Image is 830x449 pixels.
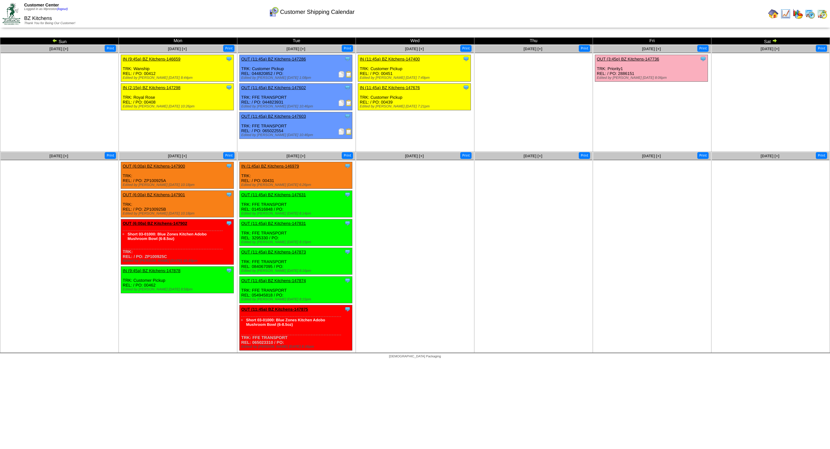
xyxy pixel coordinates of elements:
a: [DATE] [+] [642,154,661,158]
img: Tooltip [344,84,351,91]
div: TRK: Customer Pickup REL: / PO: 00439 [358,84,471,110]
a: IN (11:45a) BZ Kitchens-147400 [360,57,420,61]
a: OUT (3:45p) BZ Kitchens-147736 [597,57,659,61]
td: Sat [711,38,830,45]
a: IN (11:45a) BZ Kitchens-147676 [360,85,420,90]
div: Edited by [PERSON_NAME] [DATE] 1:08pm [241,76,352,80]
button: Print [816,45,827,52]
img: Tooltip [226,220,232,226]
img: Tooltip [463,56,469,62]
a: OUT (6:00a) BZ Kitchens-147901 [123,192,185,197]
span: Logged in as Mpreston [24,7,68,11]
a: [DATE] [+] [50,47,68,51]
a: IN (2:15p) BZ Kitchens-147298 [123,85,180,90]
div: Edited by [PERSON_NAME] [DATE] 8:15pm [241,298,352,301]
div: TRK: FFE TRANSPORT REL: 014516848 / PO: [240,191,352,217]
img: Tooltip [344,191,351,198]
img: home.gif [768,9,778,19]
img: ZoRoCo_Logo(Green%26Foil)%20jpg.webp [3,3,20,24]
button: Print [223,152,234,159]
a: IN (9:45a) BZ Kitchens-146659 [123,57,180,61]
a: OUT (11:45a) BZ Kitchens-147875 [241,307,308,312]
img: Bill of Lading [346,128,352,135]
div: Edited by [PERSON_NAME] [DATE] 10:46pm [241,105,352,108]
div: Edited by [PERSON_NAME] [DATE] 10:18pm [123,183,234,187]
a: OUT (11:45a) BZ Kitchens-147873 [241,250,306,254]
img: Tooltip [344,163,351,169]
td: Mon [119,38,237,45]
a: OUT (11:45a) BZ Kitchens-147286 [241,57,306,61]
div: TRK: FFE TRANSPORT REL: / PO: 065022554 [240,112,352,139]
div: TRK: FFE TRANSPORT REL: 065023310 / PO: [240,305,352,351]
div: Edited by [PERSON_NAME] [DATE] 10:46pm [241,133,352,137]
img: Packing Slip [338,128,345,135]
span: BZ Kitchens [24,16,52,21]
div: TRK: REL: / PO: ZP100925C [121,219,234,265]
a: [DATE] [+] [168,154,187,158]
a: OUT (11:45a) BZ Kitchens-147602 [241,85,306,90]
div: TRK: Customer Pickup REL: / PO: 00462 [121,267,234,293]
img: arrowright.gif [772,38,777,43]
button: Print [579,152,590,159]
div: Edited by [PERSON_NAME] [DATE] 10:18pm [123,212,234,215]
span: Thank You for Being Our Customer! [24,22,75,25]
div: TRK: REL: / PO: ZP100925B [121,191,234,217]
span: [DATE] [+] [287,47,305,51]
a: [DATE] [+] [642,47,661,51]
div: TRK: FFE TRANSPORT REL: 3295330 / PO: [240,219,352,246]
a: OUT (11:45a) BZ Kitchens-147874 [241,278,306,283]
span: [DEMOGRAPHIC_DATA] Packaging [389,355,441,358]
img: arrowleft.gif [52,38,57,43]
button: Print [579,45,590,52]
a: [DATE] [+] [761,47,779,51]
a: [DATE] [+] [405,154,424,158]
div: TRK: Royal Rose REL: / PO: 00408 [121,84,234,110]
span: Customer Center [24,3,59,7]
img: Tooltip [226,267,232,274]
a: Short 03-01000: Blue Zones Kitchen Adobo Mushroom Bowl (6-8.5oz) [128,232,207,241]
div: TRK: Wanship REL: / PO: 00412 [121,55,234,82]
img: calendarcustomer.gif [269,7,279,17]
button: Print [342,45,353,52]
a: [DATE] [+] [524,154,542,158]
button: Print [697,152,709,159]
button: Print [105,45,116,52]
a: [DATE] [+] [50,154,68,158]
a: [DATE] [+] [168,47,187,51]
div: Edited by [PERSON_NAME] [DATE] 8:06pm [597,76,708,80]
div: Edited by [PERSON_NAME] [DATE] 10:18pm [123,259,234,263]
img: Tooltip [226,191,232,198]
img: Tooltip [700,56,706,62]
div: Edited by [PERSON_NAME] [DATE] 8:14pm [241,212,352,215]
div: Edited by [PERSON_NAME] [DATE] 8:58pm [123,288,234,291]
a: IN (9:45a) BZ Kitchens-147878 [123,268,180,273]
div: TRK: Customer Pickup REL: 044820852 / PO: [240,55,352,82]
img: Bill of Lading [346,100,352,106]
div: Edited by [PERSON_NAME] [DATE] 8:16pm [241,269,352,273]
img: Tooltip [344,56,351,62]
div: Edited by [PERSON_NAME] [DATE] 6:26pm [241,183,352,187]
td: Sun [0,38,119,45]
img: Tooltip [344,277,351,284]
img: Tooltip [226,84,232,91]
a: OUT (6:00a) BZ Kitchens-147900 [123,164,185,169]
img: line_graph.gif [780,9,791,19]
button: Print [816,152,827,159]
span: [DATE] [+] [524,47,542,51]
a: OUT (11:45a) BZ Kitchens-147603 [241,114,306,119]
img: Tooltip [226,163,232,169]
div: Edited by [PERSON_NAME] [DATE] 7:21pm [360,105,471,108]
img: Packing Slip [338,100,345,106]
img: calendarinout.gif [817,9,827,19]
a: [DATE] [+] [405,47,424,51]
div: Edited by [PERSON_NAME] [DATE] 8:44pm [123,76,234,80]
button: Print [342,152,353,159]
div: TRK: FFE TRANSPORT REL: 054945818 / PO: [240,277,352,303]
